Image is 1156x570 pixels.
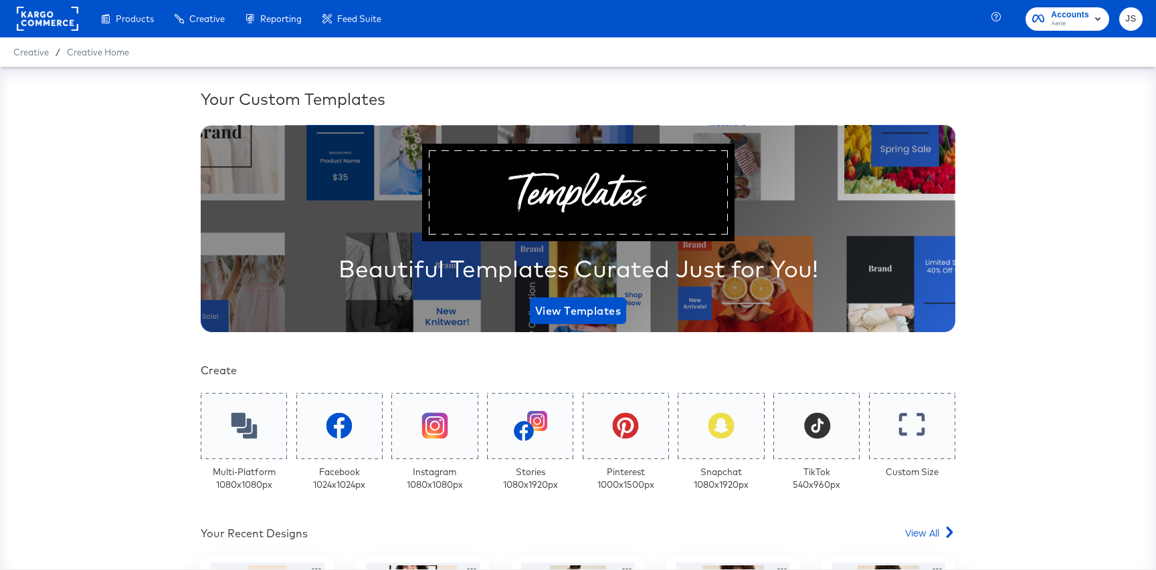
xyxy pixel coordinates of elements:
[407,466,463,490] div: Instagram 1080 x 1080 px
[535,301,621,320] span: View Templates
[905,526,955,545] a: View All
[189,13,225,24] span: Creative
[201,526,308,541] div: Your Recent Designs
[49,47,67,57] span: /
[694,466,749,490] div: Snapchat 1080 x 1920 px
[339,252,818,285] div: Beautiful Templates Curated Just for You!
[67,47,129,57] a: Creative Home
[1051,19,1089,29] span: Aerie
[201,363,955,378] div: Create
[13,47,49,57] span: Creative
[201,88,955,110] div: Your Custom Templates
[1026,7,1109,31] button: AccountsAerie
[1051,8,1089,22] span: Accounts
[530,297,626,324] button: View Templates
[905,526,939,539] span: View All
[313,466,365,490] div: Facebook 1024 x 1024 px
[1119,7,1143,31] button: JS
[1125,11,1137,27] span: JS
[793,466,840,490] div: TikTok 540 x 960 px
[337,13,381,24] span: Feed Suite
[886,466,939,478] div: Custom Size
[260,13,302,24] span: Reporting
[597,466,654,490] div: Pinterest 1000 x 1500 px
[116,13,154,24] span: Products
[213,466,276,490] div: Multi-Platform 1080 x 1080 px
[503,466,558,490] div: Stories 1080 x 1920 px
